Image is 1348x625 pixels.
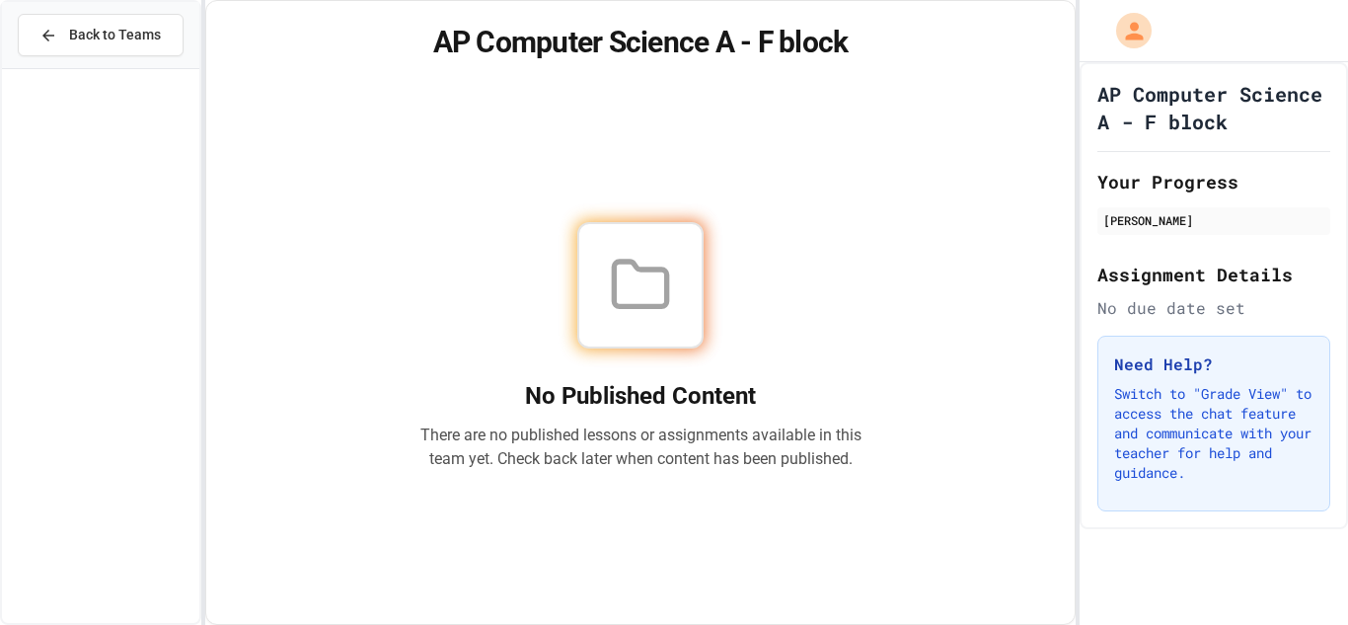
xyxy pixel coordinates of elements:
[230,25,1052,60] h1: AP Computer Science A - F block
[18,14,184,56] button: Back to Teams
[419,424,861,471] p: There are no published lessons or assignments available in this team yet. Check back later when c...
[1097,80,1330,135] h1: AP Computer Science A - F block
[1114,384,1313,483] p: Switch to "Grade View" to access the chat feature and communicate with your teacher for help and ...
[1097,261,1330,288] h2: Assignment Details
[1097,296,1330,320] div: No due date set
[1114,352,1313,376] h3: Need Help?
[1095,8,1157,53] div: My Account
[1103,211,1324,229] div: [PERSON_NAME]
[419,380,861,412] h2: No Published Content
[1097,168,1330,195] h2: Your Progress
[69,25,161,45] span: Back to Teams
